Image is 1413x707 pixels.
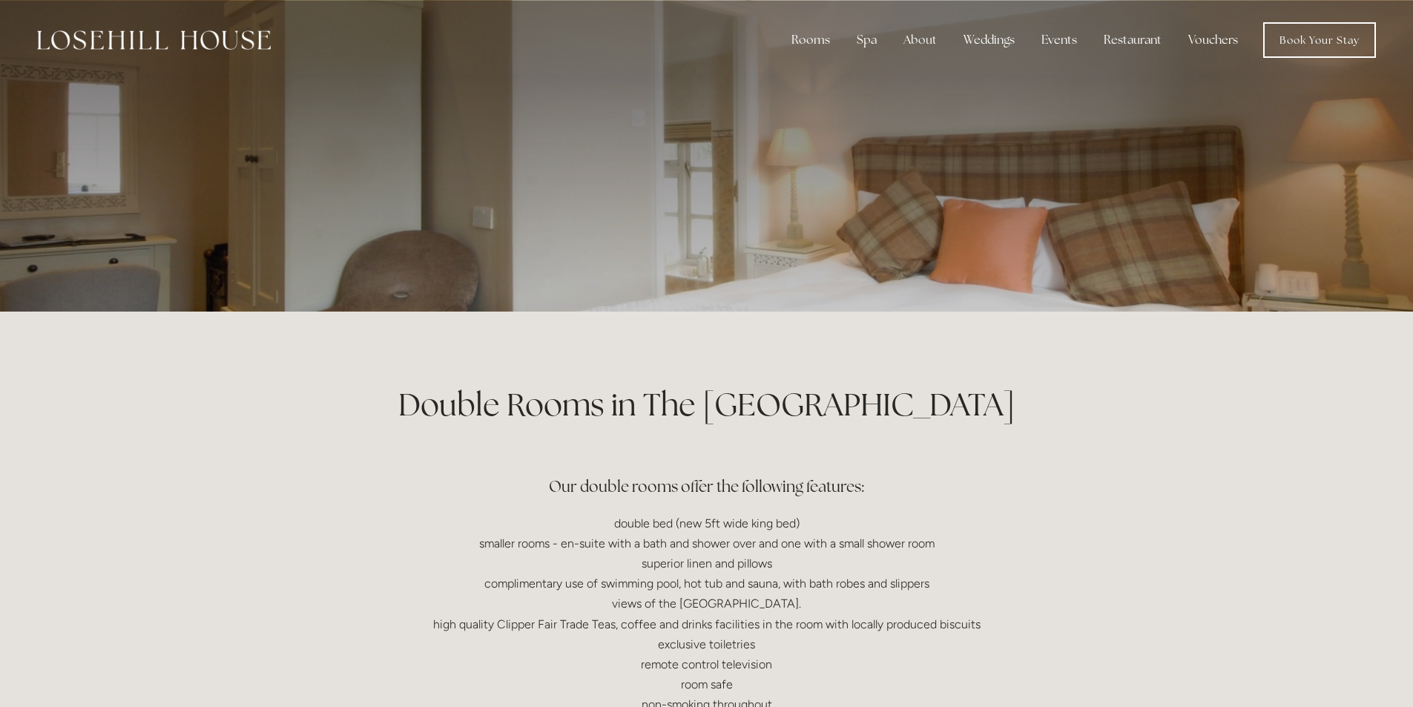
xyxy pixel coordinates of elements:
[892,25,949,55] div: About
[780,25,842,55] div: Rooms
[37,30,271,50] img: Losehill House
[1092,25,1173,55] div: Restaurant
[1176,25,1250,55] a: Vouchers
[1263,22,1376,58] a: Book Your Stay
[952,25,1027,55] div: Weddings
[845,25,889,55] div: Spa
[1030,25,1089,55] div: Events
[352,442,1061,502] h3: Our double rooms offer the following features:
[352,383,1061,427] h1: Double Rooms in The [GEOGRAPHIC_DATA]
